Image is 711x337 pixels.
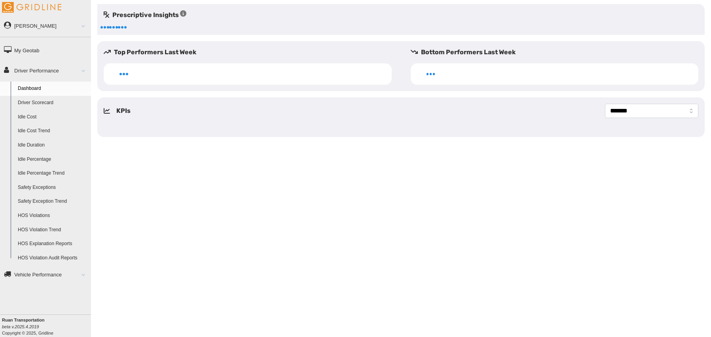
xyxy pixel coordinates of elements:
[14,82,91,96] a: Dashboard
[104,48,398,57] h5: Top Performers Last Week
[14,166,91,181] a: Idle Percentage Trend
[14,110,91,124] a: Idle Cost
[411,48,705,57] h5: Bottom Performers Last Week
[14,138,91,152] a: Idle Duration
[14,237,91,251] a: HOS Explanation Reports
[2,317,91,336] div: Copyright © 2025, Gridline
[14,194,91,209] a: Safety Exception Trend
[14,223,91,237] a: HOS Violation Trend
[2,318,45,322] b: Ruan Transportation
[116,106,131,116] h5: KPIs
[14,124,91,138] a: Idle Cost Trend
[2,324,39,329] i: beta v.2025.4.2019
[14,251,91,265] a: HOS Violation Audit Reports
[2,2,61,13] img: Gridline
[14,181,91,195] a: Safety Exceptions
[14,96,91,110] a: Driver Scorecard
[104,10,186,20] h5: Prescriptive Insights
[14,209,91,223] a: HOS Violations
[14,152,91,167] a: Idle Percentage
